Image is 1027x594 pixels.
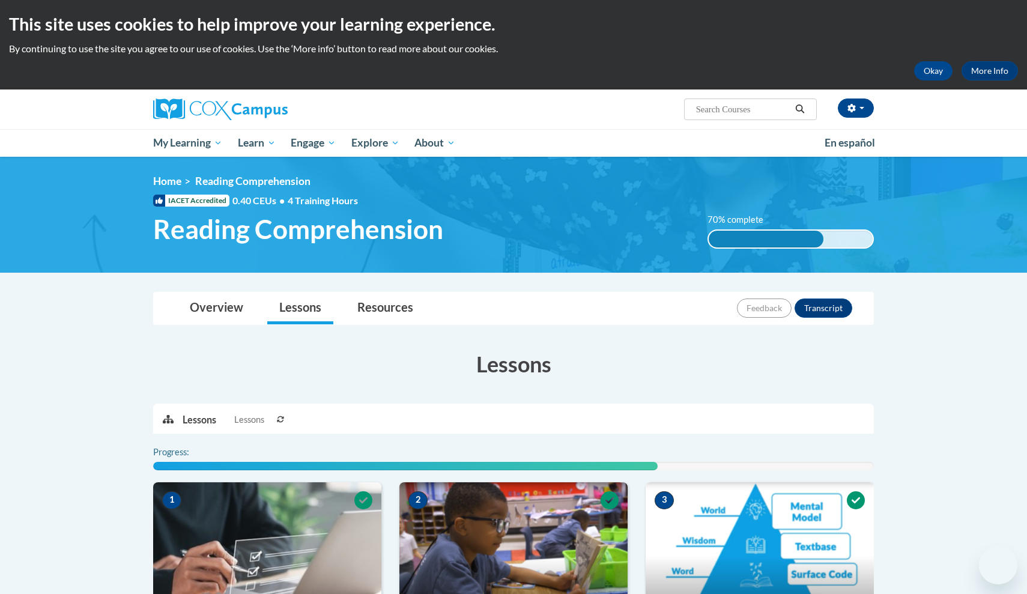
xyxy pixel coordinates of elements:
span: About [414,136,455,150]
p: Lessons [183,413,216,426]
label: 70% complete [707,213,777,226]
span: 3 [655,491,674,509]
span: 4 Training Hours [288,195,358,206]
a: Home [153,175,181,187]
span: IACET Accredited [153,195,229,207]
a: En español [817,130,883,156]
label: Progress: [153,446,222,459]
a: Cox Campus [153,98,381,120]
button: Okay [914,61,953,80]
div: 70% complete [709,231,823,247]
span: 1 [162,491,181,509]
span: 2 [408,491,428,509]
h3: Lessons [153,349,874,379]
span: 0.40 CEUs [232,194,288,207]
button: Transcript [795,299,852,318]
button: Search [791,102,809,117]
a: Resources [345,292,425,324]
button: Feedback [737,299,792,318]
iframe: Button to launch messaging window [979,546,1017,584]
a: Learn [230,129,283,157]
span: Learn [238,136,276,150]
span: My Learning [153,136,222,150]
a: Explore [344,129,407,157]
a: More Info [962,61,1018,80]
span: En español [825,136,875,149]
a: Engage [283,129,344,157]
a: Overview [178,292,255,324]
h2: This site uses cookies to help improve your learning experience. [9,12,1018,36]
a: My Learning [145,129,230,157]
div: Main menu [135,129,892,157]
a: Lessons [267,292,333,324]
img: Cox Campus [153,98,288,120]
span: Engage [291,136,336,150]
span: • [279,195,285,206]
span: Reading Comprehension [195,175,311,187]
input: Search Courses [695,102,791,117]
a: About [407,129,464,157]
span: Lessons [234,413,264,426]
span: Reading Comprehension [153,213,443,245]
p: By continuing to use the site you agree to our use of cookies. Use the ‘More info’ button to read... [9,42,1018,55]
button: Account Settings [838,98,874,118]
span: Explore [351,136,399,150]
